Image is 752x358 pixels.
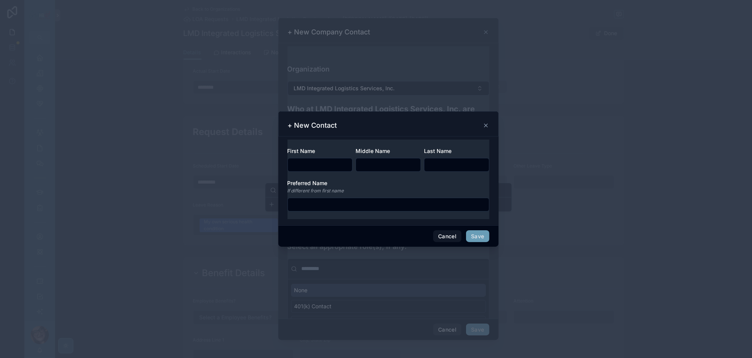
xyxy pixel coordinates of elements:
[287,148,315,154] span: First Name
[287,188,344,194] em: If different from first name
[466,230,489,242] button: Save
[424,148,452,154] span: Last Name
[288,121,337,130] h3: + New Contact
[356,148,390,154] span: Middle Name
[287,180,328,186] span: Preferred Name
[433,230,461,242] button: Cancel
